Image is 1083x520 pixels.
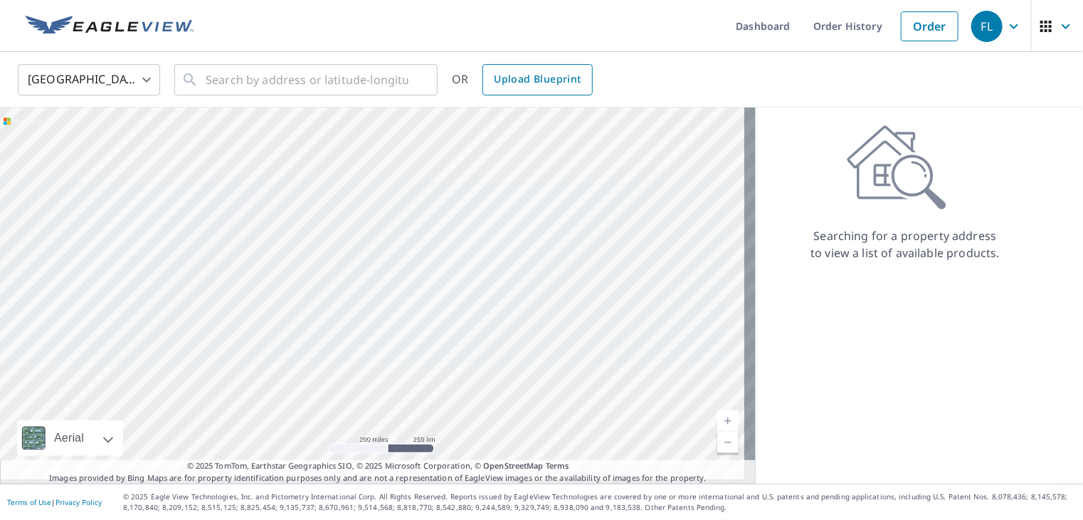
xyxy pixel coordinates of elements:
div: Aerial [50,420,88,456]
a: Order [901,11,958,41]
p: | [7,498,102,506]
span: Upload Blueprint [494,71,581,88]
a: Current Level 5, Zoom In [717,410,739,432]
img: EV Logo [26,16,194,37]
a: Upload Blueprint [482,64,592,95]
p: Searching for a property address to view a list of available products. [810,227,1000,261]
div: OR [452,64,593,95]
div: [GEOGRAPHIC_DATA] [18,60,160,100]
a: Terms of Use [7,497,51,507]
div: Aerial [17,420,123,456]
a: OpenStreetMap [483,460,543,471]
a: Terms [546,460,569,471]
input: Search by address or latitude-longitude [206,60,408,100]
div: FL [971,11,1003,42]
a: Privacy Policy [56,497,102,507]
p: © 2025 Eagle View Technologies, Inc. and Pictometry International Corp. All Rights Reserved. Repo... [123,492,1076,513]
span: © 2025 TomTom, Earthstar Geographics SIO, © 2025 Microsoft Corporation, © [187,460,569,472]
a: Current Level 5, Zoom Out [717,432,739,453]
